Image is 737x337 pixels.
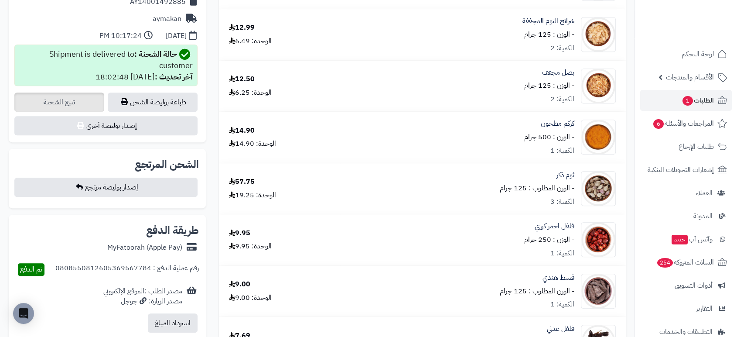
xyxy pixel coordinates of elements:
div: 9.95 [229,228,250,238]
a: تتبع الشحنة [14,93,104,112]
img: 1639894895-Turmeric%20Powder%202-90x90.jpg [581,120,615,155]
span: الأقسام والمنتجات [666,71,714,83]
div: [DATE] [166,31,187,41]
span: أدوات التسويق [675,279,713,292]
span: 6 [653,119,664,129]
div: 12.50 [229,74,255,84]
small: - الوزن : 250 جرام [524,234,574,245]
button: استرداد المبلغ [148,313,198,333]
div: الكمية: 2 [550,43,574,53]
div: الوحدة: 19.25 [229,190,276,200]
div: 9.00 [229,279,250,289]
div: 12.99 [229,23,255,33]
span: المراجعات والأسئلة [652,117,714,130]
span: المدونة [693,210,713,222]
div: 14.90 [229,126,255,136]
a: طباعة بوليصة الشحن [108,93,198,112]
img: logo-2.png [678,24,729,42]
a: فلفل احمر كرزي [535,221,574,231]
div: الوحدة: 9.00 [229,293,272,303]
h2: طريقة الدفع [146,225,199,236]
div: مصدر الزيارة: جوجل [103,296,182,306]
a: إشعارات التحويلات البنكية [640,159,732,180]
div: 57.75 [229,177,255,187]
span: لوحة التحكم [682,48,714,60]
button: إصدار بوليصة أخرى [14,116,198,135]
a: شرائح الثوم المجففة [522,16,574,26]
span: السلات المتروكة [656,256,714,268]
span: طلبات الإرجاع [679,141,714,153]
a: طلبات الإرجاع [640,136,732,157]
div: الوحدة: 9.95 [229,241,272,251]
a: كركم مطحون [541,119,574,129]
div: الكمية: 1 [550,299,574,309]
strong: حالة الشحنة : [134,48,177,60]
div: الكمية: 3 [550,197,574,207]
strong: آخر تحديث : [155,71,193,83]
a: قسط هندي [543,273,574,283]
div: مصدر الطلب :الموقع الإلكتروني [103,286,182,306]
img: 1667662069-Saussurea%20Costus%20Whole-90x90.jpg [581,274,615,309]
div: Shipment is delivered to customer [DATE] 18:02:48 [19,48,193,82]
a: أدوات التسويق [640,275,732,296]
span: الطلبات [682,94,714,107]
button: إصدار بوليصة مرتجع [14,178,198,197]
a: ثوم ذكر [556,170,574,180]
small: - الوزن : 125 جرام [524,80,574,91]
a: لوحة التحكم [640,44,732,65]
span: 254 [657,258,673,268]
small: - الوزن : 500 جرام [524,132,574,142]
div: الكمية: 1 [550,248,574,258]
div: MyFatoorah (Apple Pay) [107,243,182,253]
a: المدونة [640,206,732,227]
span: 1 [682,96,693,106]
img: 1645540799-Round%20Red%20Peppers-90x90.jpg [581,222,615,257]
small: - الوزن المطلوب : 125 جرام [500,286,574,296]
div: Open Intercom Messenger [13,303,34,324]
a: السلات المتروكة254 [640,252,732,273]
h2: الشحن المرتجع [135,159,199,170]
div: الوحدة: 6.25 [229,88,272,98]
div: 10:17:24 PM [99,31,142,41]
img: 1639897579-Solo%20Garlic-90x90.jpg [581,171,615,206]
div: رقم عملية الدفع : 0808550812605369567784 [55,263,199,276]
div: الكمية: 1 [550,146,574,156]
small: - الوزن المطلوب : 125 جرام [500,183,574,193]
a: العملاء [640,182,732,203]
span: وآتس آب [671,233,713,245]
small: - الوزن : 125 جرام [524,29,574,40]
div: aymakan [153,14,181,24]
a: بصل مجفف [542,68,574,78]
img: 1628190917-Garlic-90x90.jpg [581,17,615,52]
img: 1628191325-Onion-90x90.jpg [581,69,615,103]
a: فلفل عدني [547,324,574,334]
span: جديد [672,235,688,244]
span: العملاء [696,187,713,199]
a: الطلبات1 [640,90,732,111]
div: الوحدة: 6.49 [229,36,272,46]
div: الكمية: 2 [550,94,574,104]
span: تم الدفع [20,264,42,275]
div: الوحدة: 14.90 [229,139,276,149]
a: وآتس آبجديد [640,229,732,250]
span: إشعارات التحويلات البنكية [648,164,714,176]
a: التقارير [640,298,732,319]
span: التقارير [696,303,713,315]
a: المراجعات والأسئلة6 [640,113,732,134]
